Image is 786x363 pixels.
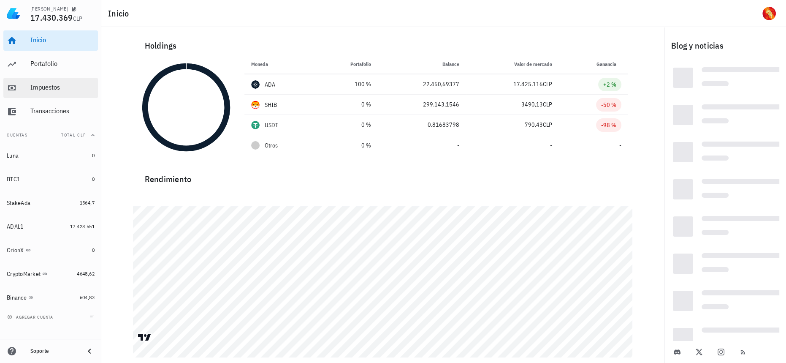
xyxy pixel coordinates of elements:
span: Total CLP [61,132,86,138]
span: 17.430.369 [30,12,73,23]
div: Holdings [138,32,628,59]
span: 3490,13 [521,101,543,108]
span: CLP [543,101,552,108]
div: +2 % [603,80,616,89]
div: CryptoMarket [7,270,41,278]
a: CryptoMarket 4648,62 [3,264,98,284]
div: Loading... [702,290,786,298]
span: 604,83 [80,294,95,300]
span: 17.423.551 [70,223,95,229]
div: Binance [7,294,27,301]
button: agregar cuenta [5,313,57,321]
div: 100 % [324,80,371,89]
div: Loading... [673,254,693,274]
a: StakeAda 1564,7 [3,193,98,213]
div: avatar [762,7,776,20]
a: Luna 0 [3,145,98,166]
img: LedgiFi [7,7,20,20]
div: USDT [265,121,279,129]
a: Binance 604,83 [3,287,98,308]
div: Loading... [702,67,786,75]
div: ADA [265,80,276,89]
span: 0 [92,176,95,182]
span: 4648,62 [77,270,95,277]
div: ADA-icon [251,80,260,89]
th: Portafolio [317,54,378,74]
div: USDT-icon [251,121,260,129]
div: Luna [7,152,19,159]
button: CuentasTotal CLP [3,125,98,145]
div: Loading... [673,142,693,162]
div: Loading... [702,267,729,275]
div: Impuestos [30,83,95,91]
div: Portafolio [30,60,95,68]
div: Loading... [702,81,729,89]
div: Loading... [673,291,693,311]
div: -98 % [601,121,616,129]
span: - [457,142,459,149]
div: Soporte [30,348,78,355]
div: Loading... [702,253,786,261]
div: Loading... [702,328,786,335]
div: Loading... [702,179,786,186]
div: Transacciones [30,107,95,115]
a: Portafolio [3,54,98,74]
a: Impuestos [3,78,98,98]
div: BTC1 [7,176,20,183]
div: Loading... [702,156,729,163]
div: 299.143,1546 [385,100,459,109]
span: Otros [265,141,278,150]
h1: Inicio [108,7,133,20]
th: Moneda [244,54,317,74]
div: 0 % [324,100,371,109]
span: 790,43 [525,121,543,128]
span: 17.425.116 [513,80,543,88]
span: agregar cuenta [9,314,53,320]
div: Loading... [702,304,729,312]
span: CLP [543,80,552,88]
div: StakeAda [7,199,30,207]
div: ADAL1 [7,223,24,230]
div: 0 % [324,141,371,150]
span: 0 [92,152,95,158]
div: 0,81683798 [385,120,459,129]
span: Ganancia [596,61,621,67]
div: Loading... [673,328,693,348]
div: Rendimiento [138,166,628,186]
div: Loading... [702,193,729,200]
a: Inicio [3,30,98,51]
div: Loading... [702,118,729,126]
a: BTC1 0 [3,169,98,189]
div: OrionX [7,247,24,254]
span: - [550,142,552,149]
span: CLP [73,15,83,22]
div: Loading... [702,104,786,112]
span: 0 [92,247,95,253]
th: Valor de mercado [466,54,559,74]
div: Loading... [702,216,786,224]
div: [PERSON_NAME] [30,5,68,12]
div: Blog y noticias [664,32,786,59]
a: Transacciones [3,101,98,122]
div: Loading... [673,68,693,88]
div: SHIB [265,101,277,109]
th: Balance [378,54,466,74]
div: SHIB-icon [251,101,260,109]
div: Loading... [673,216,693,237]
a: OrionX 0 [3,240,98,260]
div: 22.450,69377 [385,80,459,89]
span: - [619,142,621,149]
div: Inicio [30,36,95,44]
span: CLP [543,121,552,128]
div: Loading... [702,142,786,149]
a: ADAL1 17.423.551 [3,216,98,237]
a: Charting by TradingView [137,333,152,341]
div: -50 % [601,101,616,109]
div: Loading... [673,105,693,125]
div: 0 % [324,120,371,129]
div: Loading... [702,230,729,237]
div: Loading... [673,179,693,199]
span: 1564,7 [80,199,95,206]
